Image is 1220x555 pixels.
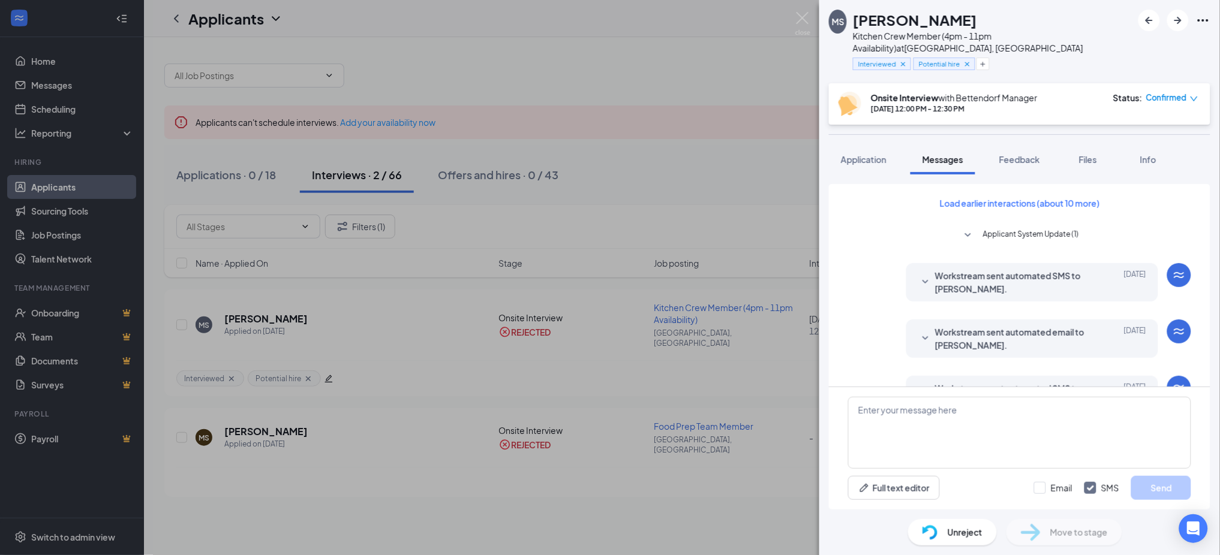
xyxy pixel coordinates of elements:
[983,228,1079,243] span: Applicant System Update (1)
[1172,381,1186,395] svg: WorkstreamLogo
[1167,10,1189,31] button: ArrowRight
[930,194,1110,213] button: Load earlier interactions (about 10 more)
[832,16,845,28] div: MS
[841,154,887,165] span: Application
[918,275,933,289] svg: SmallChevronDown
[918,331,933,346] svg: SmallChevronDown
[1124,382,1146,408] span: [DATE]
[1131,476,1191,500] button: Send
[1138,10,1160,31] button: ArrowLeftNew
[871,92,1038,104] div: with Bettendorf Manager
[1171,13,1185,28] svg: ArrowRight
[1190,95,1198,103] span: down
[935,325,1092,352] span: Workstream sent automated email to [PERSON_NAME].
[935,269,1092,295] span: Workstream sent automated SMS to [PERSON_NAME].
[871,104,1038,114] div: [DATE] 12:00 PM - 12:30 PM
[948,526,982,539] span: Unreject
[1050,526,1108,539] span: Move to stage
[1179,514,1208,543] div: Open Intercom Messenger
[871,92,939,103] b: Onsite Interview
[961,228,975,243] svg: SmallChevronDown
[961,228,1079,243] button: SmallChevronDownApplicant System Update (1)
[922,154,963,165] span: Messages
[858,482,870,494] svg: Pen
[858,59,896,69] span: Interviewed
[1196,13,1210,28] svg: Ellipses
[1172,268,1186,282] svg: WorkstreamLogo
[979,61,987,68] svg: Plus
[1146,92,1187,104] span: Confirmed
[853,10,977,30] h1: [PERSON_NAME]
[1172,324,1186,339] svg: WorkstreamLogo
[999,154,1040,165] span: Feedback
[976,58,990,70] button: Plus
[935,382,1092,408] span: Workstream sent automated SMS to [PERSON_NAME].
[853,30,1132,54] div: Kitchen Crew Member (4pm - 11pm Availability) at [GEOGRAPHIC_DATA], [GEOGRAPHIC_DATA]
[848,476,940,500] button: Full text editorPen
[919,59,960,69] span: Potential hire
[1140,154,1156,165] span: Info
[963,60,972,68] svg: Cross
[899,60,908,68] svg: Cross
[1142,13,1156,28] svg: ArrowLeftNew
[1113,92,1143,104] div: Status :
[1124,269,1146,295] span: [DATE]
[1079,154,1097,165] span: Files
[1124,325,1146,352] span: [DATE]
